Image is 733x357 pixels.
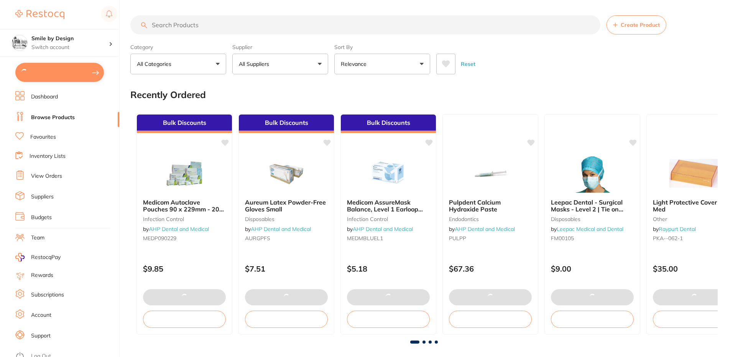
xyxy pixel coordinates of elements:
img: Medicom Autoclave Pouches 90 x 229mm - 200 per box [159,154,209,193]
p: Relevance [341,60,370,68]
a: View Orders [31,172,62,180]
a: Subscriptions [31,291,64,299]
a: Suppliers [31,193,54,201]
a: Inventory Lists [30,152,66,160]
p: $7.51 [245,264,328,273]
h2: Recently Ordered [130,90,206,100]
p: All Categories [137,60,174,68]
p: $9.00 [551,264,634,273]
img: Aureum Latex Powder-Free Gloves Small [261,154,311,193]
a: AHP Dental and Medical [251,226,311,233]
div: Bulk Discounts [239,115,334,133]
small: endodontics [449,216,532,222]
a: Account [31,311,51,319]
a: RestocqPay [15,253,61,262]
label: Sort By [334,44,430,51]
small: infection control [143,216,226,222]
a: Browse Products [31,114,75,121]
a: Leepac Medical and Dental [557,226,623,233]
a: AHP Dental and Medical [455,226,515,233]
button: Reset [459,54,478,74]
a: Support [31,332,51,340]
div: Bulk Discounts [137,115,232,133]
small: FM00105 [551,235,634,241]
label: Supplier [232,44,328,51]
b: Aureum Latex Powder-Free Gloves Small [245,199,328,213]
button: Relevance [334,54,430,74]
span: by [653,226,696,233]
span: by [347,226,413,233]
button: All Categories [130,54,226,74]
a: Dashboard [31,93,58,101]
b: Leepac Dental - Surgical Masks - Level 2 | Tie on (Blue) - High Quality Dental Product [551,199,634,213]
small: MEDP090229 [143,235,226,241]
a: AHP Dental and Medical [353,226,413,233]
span: by [449,226,515,233]
small: AURGPFS [245,235,328,241]
a: Rewards [31,272,53,279]
b: Medicom AssureMask Balance, Level 1 Earloop Masks, Blue - Box of 50 Masks [347,199,430,213]
a: Restocq Logo [15,6,64,23]
span: RestocqPay [31,254,61,261]
img: Medicom AssureMask Balance, Level 1 Earloop Masks, Blue - Box of 50 Masks [363,154,413,193]
a: Raypurt Dental [659,226,696,233]
img: Smile by Design [12,35,27,51]
span: Create Product [621,22,660,28]
div: Bulk Discounts [341,115,436,133]
span: by [551,226,623,233]
a: Favourites [30,133,56,141]
small: MEDMBLUEL1 [347,235,430,241]
p: All Suppliers [239,60,272,68]
button: All Suppliers [232,54,328,74]
img: Restocq Logo [15,10,64,19]
p: $67.36 [449,264,532,273]
p: $5.18 [347,264,430,273]
b: Medicom Autoclave Pouches 90 x 229mm - 200 per box [143,199,226,213]
small: PULPP [449,235,532,241]
p: Switch account [31,44,109,51]
button: Create Product [606,15,666,34]
small: disposables [551,216,634,222]
img: RestocqPay [15,253,25,262]
span: by [143,226,209,233]
img: Pulpdent Calcium Hydroxide Paste [465,154,515,193]
span: by [245,226,311,233]
input: Search Products [130,15,600,34]
img: Light Protective Cover 062 Med [669,154,719,193]
h4: Smile by Design [31,35,109,43]
a: AHP Dental and Medical [149,226,209,233]
b: Pulpdent Calcium Hydroxide Paste [449,199,532,213]
a: Team [31,234,44,242]
label: Category [130,44,226,51]
a: Budgets [31,214,52,221]
p: $9.85 [143,264,226,273]
img: Leepac Dental - Surgical Masks - Level 2 | Tie on (Blue) - High Quality Dental Product [567,154,617,193]
small: infection control [347,216,430,222]
small: disposables [245,216,328,222]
